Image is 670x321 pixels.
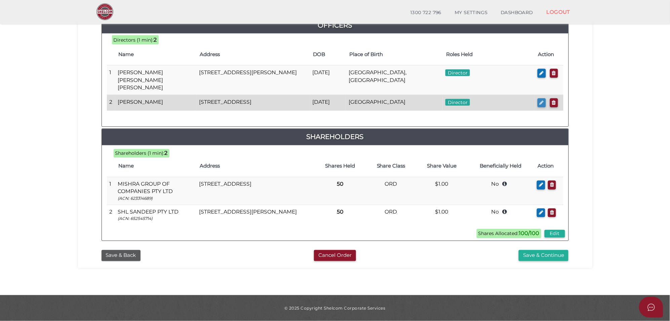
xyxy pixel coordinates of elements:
h4: Place of Birth [349,52,439,57]
td: ORD [366,205,417,225]
h4: Roles Held [446,52,531,57]
h4: Name [119,52,193,57]
h4: Shares Held [318,164,362,169]
td: 2 [107,205,115,225]
td: [STREET_ADDRESS][PERSON_NAME] [197,205,315,225]
button: Save & Continue [519,250,568,261]
td: [PERSON_NAME] [PERSON_NAME] [PERSON_NAME] [115,65,196,95]
td: [DATE] [310,95,346,111]
a: Officers [102,20,568,31]
h4: Share Value [420,164,464,169]
td: 2 [107,95,115,111]
td: 1 [107,65,115,95]
td: ORD [366,177,417,205]
td: [STREET_ADDRESS][PERSON_NAME] [196,65,310,95]
td: 1 [107,177,115,205]
h4: Beneficially Held [471,164,531,169]
span: Shareholders (1 min): [115,150,165,156]
td: [DATE] [310,65,346,95]
span: Directors (1 min): [114,37,154,43]
span: Shares Allocated: [477,229,541,238]
a: LOGOUT [540,5,577,19]
td: $1.00 [417,205,467,225]
span: Director [445,99,470,106]
button: Save & Back [102,250,141,261]
h4: Name [119,164,193,169]
h4: Action [538,164,560,169]
p: (ACN: 623314689) [118,196,194,201]
b: 2 [165,150,168,156]
span: Director [445,70,470,76]
div: © 2025 Copyright Shelcom Corporate Services [83,305,587,311]
td: SHL SANDEEP PTY LTD [115,205,197,225]
b: 100/100 [519,230,540,237]
a: DASHBOARD [494,6,540,19]
b: 2 [154,37,157,43]
h4: Share Class [369,164,413,169]
a: Shareholders [102,132,568,142]
h4: Address [200,52,307,57]
h4: Address [200,164,311,169]
b: 50 [337,209,343,215]
td: [STREET_ADDRESS] [197,177,315,205]
a: 1300 722 796 [404,6,448,19]
h4: DOB [313,52,343,57]
td: No [467,205,535,225]
td: $1.00 [417,177,467,205]
button: Cancel Order [314,250,356,261]
td: [STREET_ADDRESS] [196,95,310,111]
td: [GEOGRAPHIC_DATA], [GEOGRAPHIC_DATA] [346,65,443,95]
h4: Action [538,52,560,57]
a: MY SETTINGS [448,6,495,19]
td: MISHRA GROUP OF COMPANIES PTY LTD [115,177,197,205]
button: Open asap [639,297,663,318]
td: [PERSON_NAME] [115,95,196,111]
b: 50 [337,181,343,187]
td: No [467,177,535,205]
td: [GEOGRAPHIC_DATA] [346,95,443,111]
p: (ACN: 652545714) [118,216,194,222]
button: Edit [545,230,565,238]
